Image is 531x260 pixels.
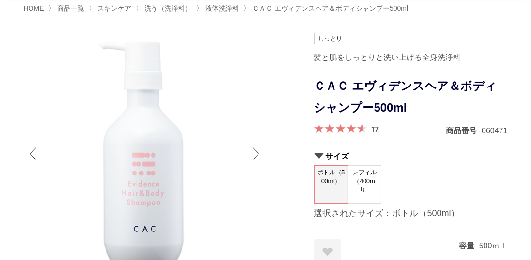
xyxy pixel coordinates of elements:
li: 〉 [136,4,195,13]
h2: サイズ [314,151,508,161]
a: スキンケア [95,4,131,12]
a: 商品一覧 [55,4,84,12]
img: しっとり [314,33,346,44]
a: 液体洗浄料 [203,4,239,12]
h1: ＣＡＣ エヴィデンスヘア＆ボディシャンプー500ml [314,75,508,119]
span: 液体洗浄料 [205,4,239,12]
dt: 商品番号 [446,126,482,136]
a: ＣＡＣ エヴィデンスヘア＆ボディシャンプー500ml [250,4,408,12]
a: 17 [372,124,379,134]
li: 〉 [89,4,134,13]
li: 〉 [48,4,87,13]
span: スキンケア [97,4,131,12]
span: ボトル（500ml） [315,166,348,193]
div: 選択されたサイズ：ボトル（500ml） [314,208,508,219]
dd: 060471 [482,126,507,136]
span: レフィル（400ml） [348,166,381,196]
dd: 500ｍｌ [479,241,508,251]
span: 洗う（洗浄料） [145,4,192,12]
span: ＣＡＣ エヴィデンスヘア＆ボディシャンプー500ml [252,4,408,12]
span: 商品一覧 [57,4,84,12]
a: 洗う（洗浄料） [143,4,192,12]
dt: 容量 [459,241,479,251]
a: HOME [24,4,44,12]
li: 〉 [197,4,242,13]
div: 髪と肌をしっとりと洗い上げる全身洗浄料 [314,49,508,66]
li: 〉 [243,4,410,13]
